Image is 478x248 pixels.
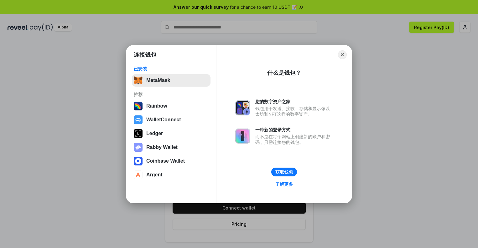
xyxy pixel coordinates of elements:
div: 了解更多 [275,181,293,187]
div: Rainbow [146,103,167,109]
button: Ledger [132,127,210,140]
div: Coinbase Wallet [146,158,185,164]
div: 获取钱包 [275,169,293,175]
button: MetaMask [132,74,210,87]
div: 钱包用于发送、接收、存储和显示像以太坊和NFT这样的数字资产。 [255,106,333,117]
div: 您的数字资产之家 [255,99,333,104]
button: Close [338,50,347,59]
img: svg+xml,%3Csvg%20width%3D%22120%22%20height%3D%22120%22%20viewBox%3D%220%200%20120%20120%22%20fil... [134,102,143,110]
button: Coinbase Wallet [132,155,210,167]
img: svg+xml,%3Csvg%20xmlns%3D%22http%3A%2F%2Fwww.w3.org%2F2000%2Fsvg%22%20width%3D%2228%22%20height%3... [134,129,143,138]
button: Rainbow [132,100,210,112]
div: 一种新的登录方式 [255,127,333,133]
div: Rabby Wallet [146,144,178,150]
button: Argent [132,169,210,181]
img: svg+xml,%3Csvg%20xmlns%3D%22http%3A%2F%2Fwww.w3.org%2F2000%2Fsvg%22%20fill%3D%22none%22%20viewBox... [134,143,143,152]
img: svg+xml,%3Csvg%20fill%3D%22none%22%20height%3D%2233%22%20viewBox%3D%220%200%2035%2033%22%20width%... [134,76,143,85]
img: svg+xml,%3Csvg%20width%3D%2228%22%20height%3D%2228%22%20viewBox%3D%220%200%2028%2028%22%20fill%3D... [134,157,143,165]
img: svg+xml,%3Csvg%20width%3D%2228%22%20height%3D%2228%22%20viewBox%3D%220%200%2028%2028%22%20fill%3D... [134,115,143,124]
div: 推荐 [134,92,209,97]
img: svg+xml,%3Csvg%20width%3D%2228%22%20height%3D%2228%22%20viewBox%3D%220%200%2028%2028%22%20fill%3D... [134,170,143,179]
a: 了解更多 [272,180,297,188]
h1: 连接钱包 [134,51,156,58]
div: WalletConnect [146,117,181,123]
div: MetaMask [146,78,170,83]
div: 已安装 [134,66,209,72]
img: svg+xml,%3Csvg%20xmlns%3D%22http%3A%2F%2Fwww.w3.org%2F2000%2Fsvg%22%20fill%3D%22none%22%20viewBox... [235,100,250,115]
div: Argent [146,172,163,178]
button: WalletConnect [132,114,210,126]
button: Rabby Wallet [132,141,210,154]
div: 而不是在每个网站上创建新的账户和密码，只需连接您的钱包。 [255,134,333,145]
div: 什么是钱包？ [267,69,301,77]
button: 获取钱包 [271,168,297,176]
div: Ledger [146,131,163,136]
img: svg+xml,%3Csvg%20xmlns%3D%22http%3A%2F%2Fwww.w3.org%2F2000%2Fsvg%22%20fill%3D%22none%22%20viewBox... [235,129,250,144]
